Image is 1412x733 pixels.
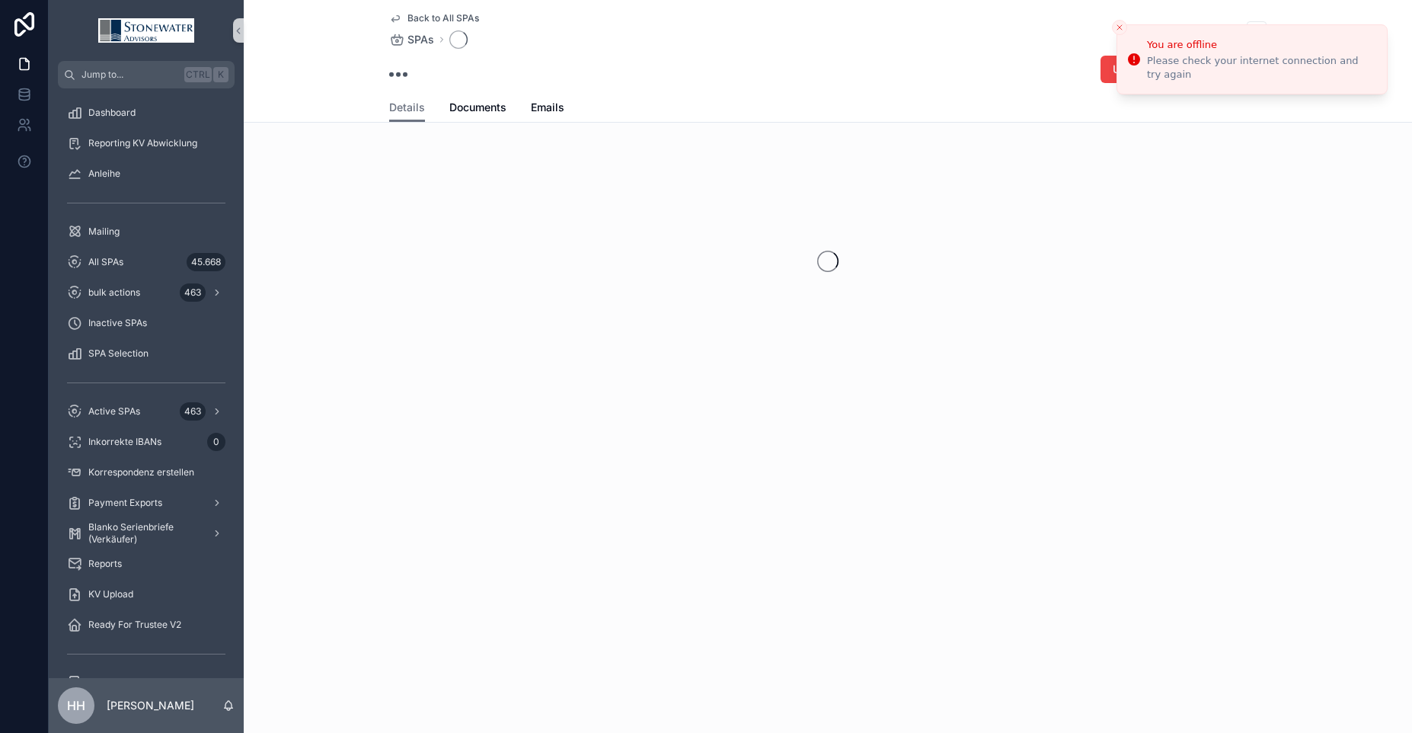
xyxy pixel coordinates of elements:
[389,94,425,123] a: Details
[1113,62,1186,77] span: Update Status
[88,137,197,149] span: Reporting KV Abwicklung
[449,100,506,115] span: Documents
[58,99,235,126] a: Dashboard
[58,611,235,639] a: Ready For Trustee V2
[449,94,506,124] a: Documents
[58,130,235,157] a: Reporting KV Abwicklung
[88,677,152,689] span: Fund Selection
[107,698,194,713] p: [PERSON_NAME]
[88,466,194,479] span: Korrespondenz erstellen
[184,67,212,82] span: Ctrl
[531,94,564,124] a: Emails
[1101,56,1198,83] button: Update Status
[187,253,225,271] div: 45.668
[207,433,225,451] div: 0
[58,309,235,337] a: Inactive SPAs
[58,61,235,88] button: Jump to...CtrlK
[58,550,235,578] a: Reports
[407,32,434,47] span: SPAs
[180,402,206,421] div: 463
[88,256,123,268] span: All SPAs
[88,347,149,360] span: SPA Selection
[180,283,206,302] div: 463
[1147,54,1375,82] div: Please check your internet connection and try again
[58,428,235,456] a: Inkorrekte IBANs0
[58,218,235,245] a: Mailing
[58,520,235,547] a: Blanko Serienbriefe (Verkäufer)
[88,226,120,238] span: Mailing
[58,398,235,425] a: Active SPAs463
[58,669,235,696] a: Fund Selection
[88,588,133,600] span: KV Upload
[1112,20,1127,35] button: Close toast
[88,107,136,119] span: Dashboard
[215,69,227,81] span: K
[58,489,235,517] a: Payment Exports
[88,558,122,570] span: Reports
[58,581,235,608] a: KV Upload
[58,279,235,306] a: bulk actions463
[67,696,85,715] span: HH
[49,88,244,678] div: scrollable content
[98,18,194,43] img: App logo
[531,100,564,115] span: Emails
[58,160,235,187] a: Anleihe
[81,69,178,81] span: Jump to...
[58,248,235,276] a: All SPAs45.668
[58,459,235,486] a: Korrespondenz erstellen
[88,168,120,180] span: Anleihe
[88,405,140,418] span: Active SPAs
[88,619,181,631] span: Ready For Trustee V2
[88,436,161,448] span: Inkorrekte IBANs
[58,340,235,367] a: SPA Selection
[88,521,200,546] span: Blanko Serienbriefe (Verkäufer)
[88,317,147,329] span: Inactive SPAs
[88,497,162,509] span: Payment Exports
[88,286,140,299] span: bulk actions
[389,32,434,47] a: SPAs
[389,12,479,24] a: Back to All SPAs
[1147,37,1375,53] div: You are offline
[407,12,479,24] span: Back to All SPAs
[389,100,425,115] span: Details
